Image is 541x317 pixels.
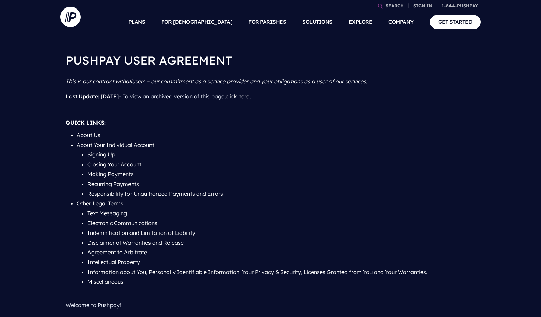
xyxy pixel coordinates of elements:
a: GET STARTED [430,15,481,29]
a: Other Legal Terms [77,200,123,207]
i: all [126,78,132,85]
a: Indemnification and Limitation of Liability [87,229,195,236]
a: EXPLORE [349,10,373,34]
a: click here [226,93,249,100]
a: Responsibility for Unauthorized Payments and Errors [87,190,223,197]
strong: QUICK LINKS: [66,119,106,126]
a: Information about You, Personally Identifiable Information, Your Privacy & Security, Licenses Gra... [87,268,427,275]
a: COMPANY [388,10,414,34]
a: SOLUTIONS [302,10,333,34]
a: PLANS [128,10,145,34]
h1: PUSHPAY USER AGREEMENT [66,48,475,74]
a: Intellectual Property [87,259,140,265]
a: Agreement to Arbitrate [87,249,147,256]
a: Signing Up [87,151,115,158]
a: Making Payments [87,171,134,178]
a: Electronic Communications [87,220,157,226]
a: About Us [77,132,100,138]
a: Text Messaging [87,210,127,217]
a: FOR PARISHES [248,10,286,34]
i: This is our contract with [66,78,126,85]
p: Welcome to Pushpay! [66,298,475,313]
a: Recurring Payments [87,181,139,187]
p: – To view an archived version of this page, . [66,89,475,104]
a: Closing Your Account [87,161,141,168]
a: Disclaimer of Warranties and Release [87,239,184,246]
i: users – our commitment as a service provider and your obligations as a user of our services. [132,78,367,85]
a: About Your Individual Account [77,142,154,148]
a: FOR [DEMOGRAPHIC_DATA] [161,10,232,34]
span: Last Update: [DATE] [66,93,119,100]
a: Miscellaneous [87,278,123,285]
